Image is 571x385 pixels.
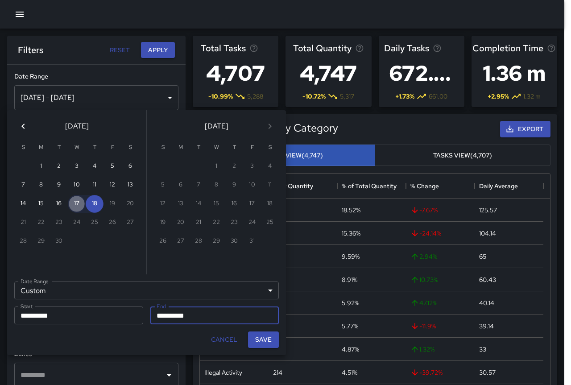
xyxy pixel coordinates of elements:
label: Start [21,302,33,310]
span: Tuesday [51,139,67,157]
button: 7 [14,176,32,194]
span: [DATE] [65,120,89,132]
button: 13 [121,176,139,194]
span: Saturday [262,139,278,157]
button: 14 [14,195,32,213]
button: 16 [50,195,68,213]
label: End [157,302,166,310]
button: 5 [103,157,121,175]
button: 1 [32,157,50,175]
span: [DATE] [205,120,228,132]
button: Save [248,331,279,348]
button: 4 [86,157,103,175]
span: Tuesday [190,139,207,157]
button: 10 [68,176,86,194]
div: Custom [14,282,279,299]
button: 9 [50,176,68,194]
button: 8 [32,176,50,194]
span: Friday [104,139,120,157]
span: Wednesday [69,139,85,157]
span: Monday [33,139,49,157]
span: Wednesday [208,139,224,157]
button: 6 [121,157,139,175]
span: Monday [173,139,189,157]
span: Sunday [155,139,171,157]
span: Sunday [15,139,31,157]
span: Thursday [87,139,103,157]
span: Thursday [226,139,242,157]
button: 17 [68,195,86,213]
button: 3 [68,157,86,175]
button: 15 [32,195,50,213]
button: 11 [86,176,103,194]
button: Cancel [207,331,241,348]
span: Saturday [122,139,138,157]
button: 2 [50,157,68,175]
button: 12 [103,176,121,194]
button: 18 [86,195,103,213]
button: Previous month [14,117,32,135]
label: Date Range [21,277,49,285]
span: Friday [244,139,260,157]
